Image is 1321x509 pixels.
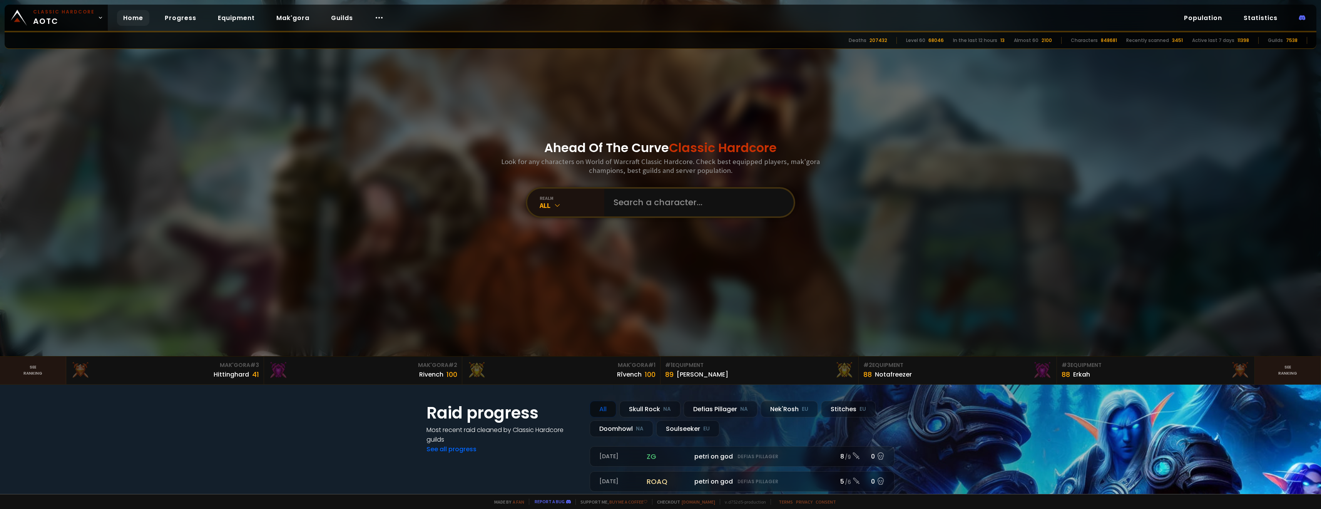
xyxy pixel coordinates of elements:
[270,10,316,26] a: Mak'gora
[490,499,524,505] span: Made by
[426,445,477,454] a: See all progress
[1237,37,1249,44] div: 11398
[446,369,457,380] div: 100
[740,405,748,413] small: NA
[426,425,580,444] h4: Most recent raid cleaned by Classic Hardcore guilds
[575,499,647,505] span: Support me,
[779,499,793,505] a: Terms
[1071,37,1098,44] div: Characters
[863,369,872,380] div: 88
[264,357,462,384] a: Mak'Gora#2Rivench100
[1268,37,1283,44] div: Guilds
[1042,37,1052,44] div: 2100
[1172,37,1183,44] div: 3451
[677,370,728,379] div: [PERSON_NAME]
[1073,370,1090,379] div: Erkah
[665,361,672,369] span: # 1
[1126,37,1169,44] div: Recently scanned
[1062,361,1070,369] span: # 3
[645,369,655,380] div: 100
[609,189,784,216] input: Search a character...
[656,420,719,437] div: Soulseeker
[1192,37,1234,44] div: Active last 7 days
[859,405,866,413] small: EU
[663,405,671,413] small: NA
[544,139,777,157] h1: Ahead Of The Curve
[1062,369,1070,380] div: 88
[870,37,887,44] div: 207432
[419,370,443,379] div: Rivench
[720,499,766,505] span: v. d752d5 - production
[1000,37,1005,44] div: 13
[1178,10,1228,26] a: Population
[467,361,655,369] div: Mak'Gora
[863,361,1052,369] div: Equipment
[71,361,259,369] div: Mak'Gora
[761,401,818,417] div: Nek'Rosh
[816,499,836,505] a: Consent
[648,361,655,369] span: # 1
[682,499,715,505] a: [DOMAIN_NAME]
[928,37,944,44] div: 68046
[1057,357,1255,384] a: #3Equipment88Erkah
[906,37,925,44] div: Level 60
[462,357,660,384] a: Mak'Gora#1Rîvench100
[859,357,1057,384] a: #2Equipment88Notafreezer
[252,369,259,380] div: 41
[448,361,457,369] span: # 2
[426,401,580,425] h1: Raid progress
[619,401,681,417] div: Skull Rock
[66,357,264,384] a: Mak'Gora#3Hittinghard41
[33,8,95,15] small: Classic Hardcore
[33,8,95,27] span: AOTC
[636,425,644,433] small: NA
[849,37,866,44] div: Deaths
[863,361,872,369] span: # 2
[1255,357,1321,384] a: Seeranking
[5,5,108,31] a: Classic HardcoreAOTC
[1014,37,1038,44] div: Almost 60
[590,420,653,437] div: Doomhowl
[540,195,604,201] div: realm
[1237,10,1284,26] a: Statistics
[617,370,642,379] div: Rîvench
[269,361,457,369] div: Mak'Gora
[540,201,604,210] div: All
[953,37,997,44] div: In the last 12 hours
[159,10,202,26] a: Progress
[802,405,808,413] small: EU
[214,370,249,379] div: Hittinghard
[669,139,777,156] span: Classic Hardcore
[703,425,710,433] small: EU
[590,401,616,417] div: All
[609,499,647,505] a: Buy me a coffee
[325,10,359,26] a: Guilds
[821,401,876,417] div: Stitches
[796,499,813,505] a: Privacy
[1062,361,1250,369] div: Equipment
[212,10,261,26] a: Equipment
[590,446,895,467] a: [DATE]zgpetri on godDefias Pillager8 /90
[665,369,674,380] div: 89
[684,401,757,417] div: Defias Pillager
[250,361,259,369] span: # 3
[875,370,912,379] div: Notafreezer
[590,471,895,492] a: [DATE]roaqpetri on godDefias Pillager5 /60
[660,357,859,384] a: #1Equipment89[PERSON_NAME]
[1101,37,1117,44] div: 848681
[498,157,823,175] h3: Look for any characters on World of Warcraft Classic Hardcore. Check best equipped players, mak'g...
[652,499,715,505] span: Checkout
[117,10,149,26] a: Home
[535,499,565,504] a: Report a bug
[665,361,854,369] div: Equipment
[1286,37,1298,44] div: 7538
[513,499,524,505] a: a fan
